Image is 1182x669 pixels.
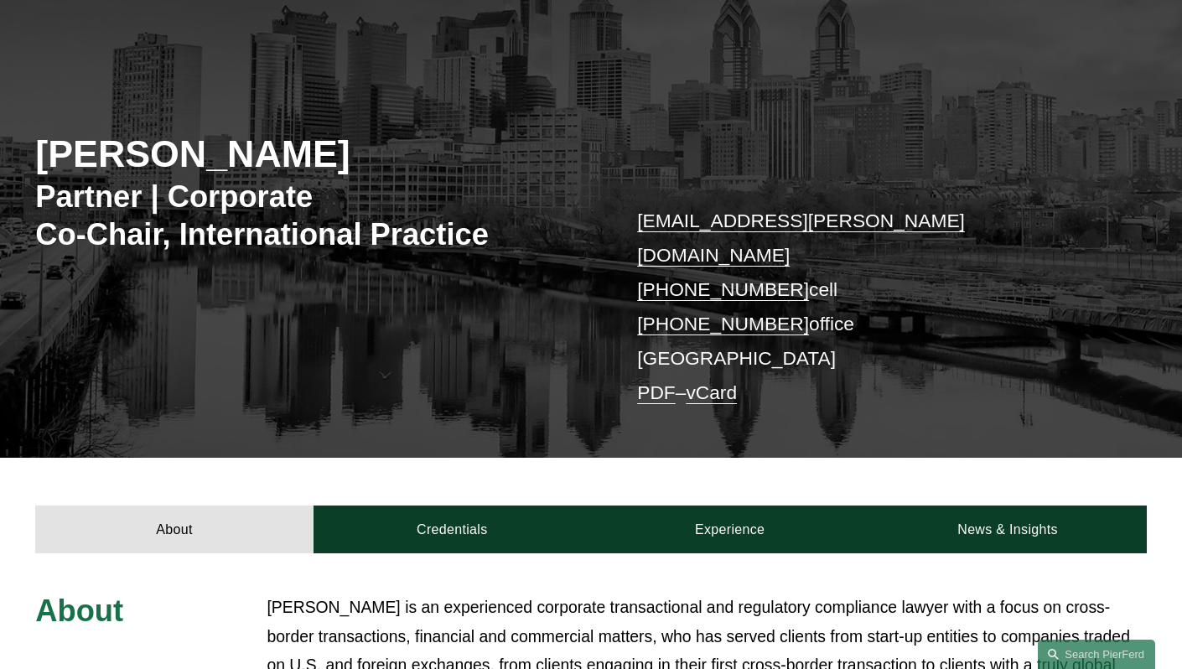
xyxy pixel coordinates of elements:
[35,594,123,628] span: About
[591,506,868,553] a: Experience
[637,381,676,403] a: PDF
[868,506,1146,553] a: News & Insights
[637,278,809,300] a: [PHONE_NUMBER]
[686,381,737,403] a: vCard
[1038,640,1155,669] a: Search this site
[637,313,809,334] a: [PHONE_NUMBER]
[35,506,313,553] a: About
[35,131,591,176] h2: [PERSON_NAME]
[637,204,1100,410] p: cell office [GEOGRAPHIC_DATA] –
[35,179,591,254] h3: Partner | Corporate Co-Chair, International Practice
[637,210,965,266] a: [EMAIL_ADDRESS][PERSON_NAME][DOMAIN_NAME]
[314,506,591,553] a: Credentials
